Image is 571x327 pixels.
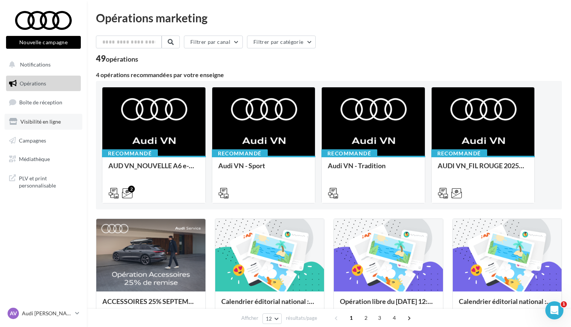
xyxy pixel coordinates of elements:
div: ACCESSOIRES 25% SEPTEMBRE - AUDI SERVICE [102,298,199,313]
span: Opérations [20,80,46,87]
div: AUDI VN_FIL ROUGE 2025 - A1, Q2, Q3, Q5 et Q4 e-tron [438,162,529,177]
a: Campagnes [5,133,82,149]
p: Audi [PERSON_NAME] [22,310,72,317]
a: PLV et print personnalisable [5,170,82,192]
div: Audi VN - Tradition [328,162,419,177]
button: Notifications [5,57,79,73]
div: AUD VN_NOUVELLE A6 e-tron [108,162,199,177]
span: AV [10,310,17,317]
span: 4 [388,312,400,324]
a: Médiathèque [5,151,82,167]
span: 3 [373,312,386,324]
iframe: Intercom live chat [545,301,563,319]
span: 12 [266,316,272,322]
div: Opération libre du [DATE] 12:06 [340,298,437,313]
button: Filtrer par catégorie [247,36,316,48]
span: Campagnes [19,137,46,143]
span: 2 [360,312,372,324]
span: résultats/page [286,315,317,322]
div: Calendrier éditorial national : du 02.09 au 08.09 [221,298,318,313]
button: Nouvelle campagne [6,36,81,49]
span: 1 [345,312,357,324]
a: AV Audi [PERSON_NAME] [6,306,81,321]
div: 4 opérations recommandées par votre enseigne [96,72,562,78]
div: 49 [96,54,138,63]
span: Boîte de réception [19,99,62,105]
div: Recommandé [102,149,158,158]
button: 12 [262,313,282,324]
div: Recommandé [212,149,268,158]
span: Visibilité en ligne [20,118,61,125]
span: Afficher [241,315,258,322]
span: Notifications [20,61,51,68]
div: Recommandé [321,149,377,158]
div: opérations [106,56,138,62]
span: 1 [561,301,567,307]
div: 2 [128,186,135,192]
div: Calendrier éditorial national : semaine du 25.08 au 31.08 [459,298,556,313]
a: Opérations [5,76,82,91]
a: Boîte de réception [5,94,82,110]
div: Audi VN - Sport [218,162,309,177]
div: Opérations marketing [96,12,562,23]
span: PLV et print personnalisable [19,173,78,189]
span: Médiathèque [19,156,50,162]
a: Visibilité en ligne [5,114,82,130]
div: Recommandé [431,149,487,158]
button: Filtrer par canal [184,36,243,48]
